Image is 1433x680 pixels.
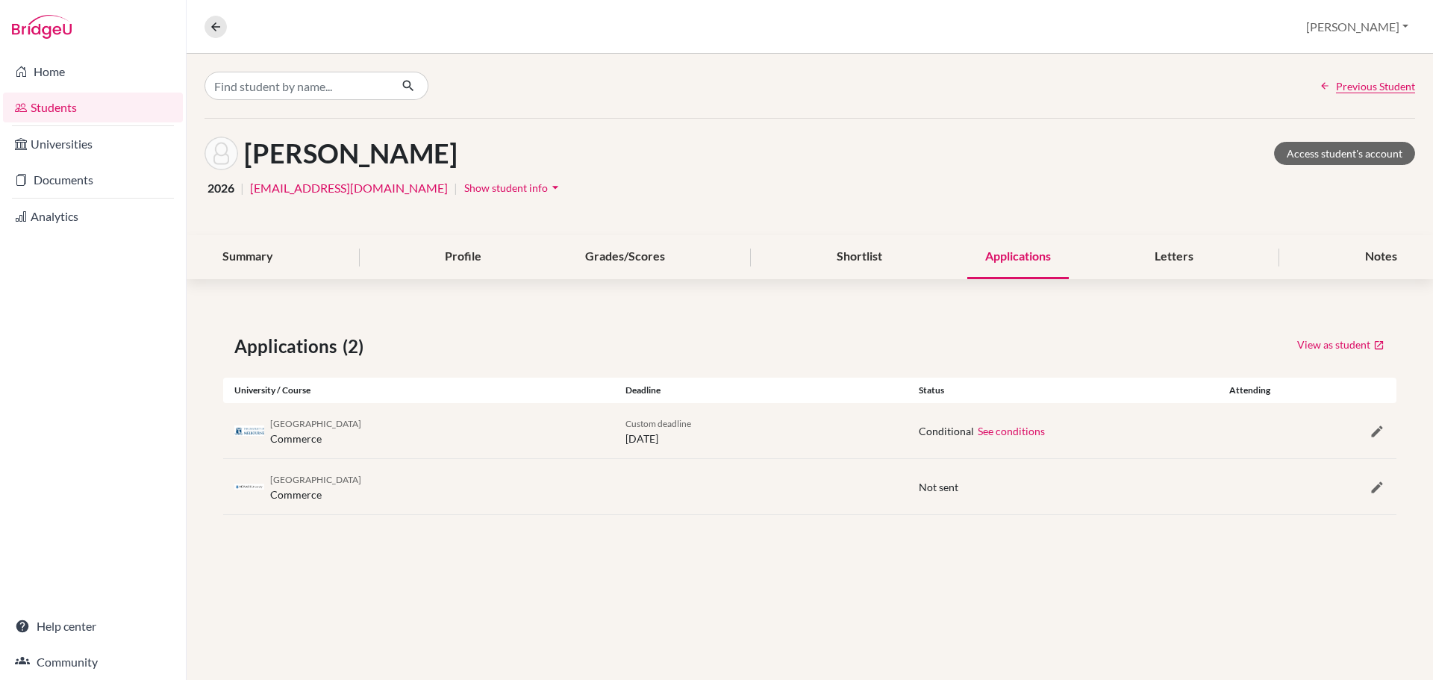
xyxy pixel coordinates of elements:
span: Conditional [919,425,974,437]
a: Access student's account [1274,142,1415,165]
h1: [PERSON_NAME] [244,137,458,169]
input: Find student by name... [205,72,390,100]
span: | [454,179,458,197]
a: Analytics [3,202,183,231]
a: Home [3,57,183,87]
a: Community [3,647,183,677]
span: (2) [343,333,369,360]
div: Commerce [270,471,361,502]
div: Deadline [614,384,908,397]
span: [GEOGRAPHIC_DATA] [270,418,361,429]
div: Grades/Scores [567,235,683,279]
i: arrow_drop_down [548,180,563,195]
div: Summary [205,235,291,279]
span: Previous Student [1336,78,1415,94]
button: Show student infoarrow_drop_down [463,176,563,199]
div: Shortlist [819,235,900,279]
img: au_mona_ym2ob9o7.png [234,484,264,490]
span: [GEOGRAPHIC_DATA] [270,474,361,485]
img: Bridge-U [12,15,72,39]
div: Commerce [270,415,361,446]
div: University / Course [223,384,614,397]
span: Show student info [464,181,548,194]
a: [EMAIL_ADDRESS][DOMAIN_NAME] [250,179,448,197]
a: Help center [3,611,183,641]
span: | [240,179,244,197]
span: Not sent [919,481,958,493]
img: au_melb_jfzkyx5q.png [234,425,264,435]
span: Applications [234,333,343,360]
div: Attending [1201,384,1299,397]
div: Profile [427,235,499,279]
button: [PERSON_NAME] [1299,13,1415,41]
span: 2026 [207,179,234,197]
div: Applications [967,235,1069,279]
a: Universities [3,129,183,159]
span: Custom deadline [625,418,691,429]
a: View as student [1296,333,1385,356]
div: Letters [1137,235,1211,279]
a: Previous Student [1320,78,1415,94]
div: Notes [1347,235,1415,279]
button: See conditions [977,422,1046,440]
a: Students [3,93,183,122]
a: Documents [3,165,183,195]
div: Status [908,384,1201,397]
div: [DATE] [614,415,908,446]
img: Ren Masui's avatar [205,137,238,170]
